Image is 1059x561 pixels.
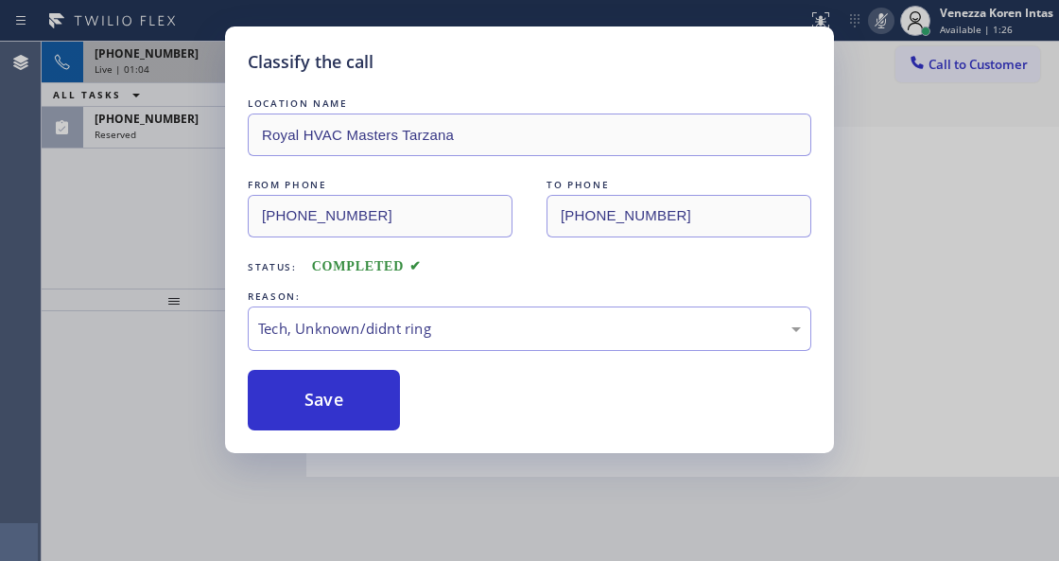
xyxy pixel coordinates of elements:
div: LOCATION NAME [248,94,811,114]
div: FROM PHONE [248,175,512,195]
input: To phone [547,195,811,237]
span: Status: [248,260,297,273]
button: Save [248,370,400,430]
input: From phone [248,195,512,237]
span: COMPLETED [312,259,422,273]
div: REASON: [248,287,811,307]
h5: Classify the call [248,49,373,75]
div: TO PHONE [547,175,811,195]
div: Tech, Unknown/didnt ring [258,318,801,340]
